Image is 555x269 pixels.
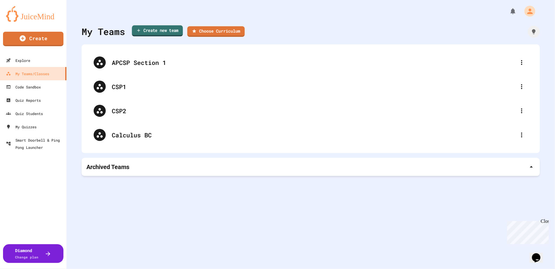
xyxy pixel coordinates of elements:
[530,245,549,263] iframe: chat widget
[112,82,516,91] div: CSP1
[88,99,534,123] div: CSP2
[6,110,43,117] div: Quiz Students
[3,244,63,263] button: DiamondChange plan
[88,75,534,99] div: CSP1
[498,6,518,16] div: My Notifications
[3,32,63,46] a: Create
[88,123,534,147] div: Calculus BC
[88,50,534,75] div: APCSP Section 1
[6,70,49,77] div: My Teams/Classes
[518,4,537,18] div: My Account
[6,136,64,151] div: Smart Doorbell & Ping Pong Launcher
[112,58,516,67] div: APCSP Section 1
[6,123,37,130] div: My Quizzes
[505,219,549,244] iframe: chat widget
[2,2,42,38] div: Chat with us now!Close
[6,83,41,91] div: Code Sandbox
[112,130,516,139] div: Calculus BC
[132,25,183,37] a: Create new team
[82,25,125,38] div: My Teams
[528,26,540,38] div: How it works
[86,163,129,171] p: Archived Teams
[15,247,39,260] div: Diamond
[187,26,245,37] a: Choose Curriculum
[15,255,39,259] span: Change plan
[6,57,30,64] div: Explore
[6,6,60,22] img: logo-orange.svg
[112,106,516,115] div: CSP2
[6,97,41,104] div: Quiz Reports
